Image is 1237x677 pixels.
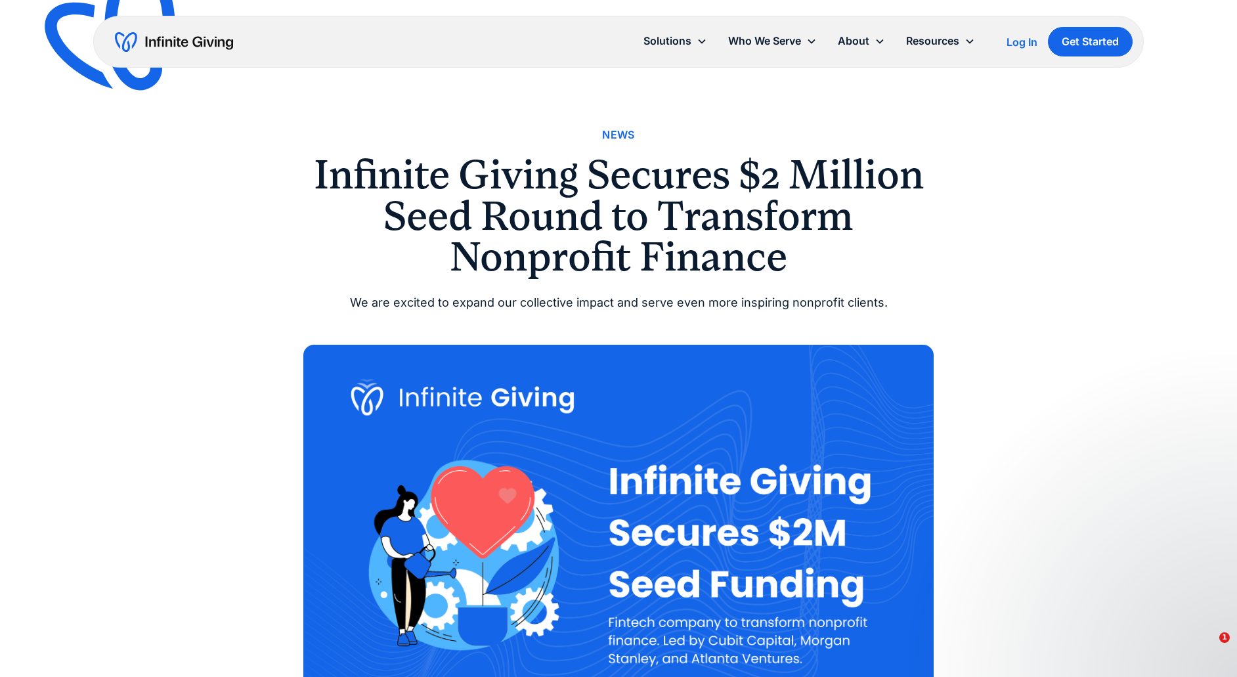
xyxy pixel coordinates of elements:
[303,293,934,313] div: We are excited to expand our collective impact and serve even more inspiring nonprofit clients.
[115,32,233,53] a: home
[1192,632,1224,664] iframe: Intercom live chat
[633,27,718,55] div: Solutions
[718,27,827,55] div: Who We Serve
[827,27,896,55] div: About
[303,154,934,277] h1: Infinite Giving Secures $2 Million Seed Round to Transform Nonprofit Finance
[1219,632,1230,643] span: 1
[643,32,691,50] div: Solutions
[602,126,635,144] a: News
[1007,37,1037,47] div: Log In
[838,32,869,50] div: About
[896,27,986,55] div: Resources
[728,32,801,50] div: Who We Serve
[906,32,959,50] div: Resources
[1048,27,1133,56] a: Get Started
[1007,34,1037,50] a: Log In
